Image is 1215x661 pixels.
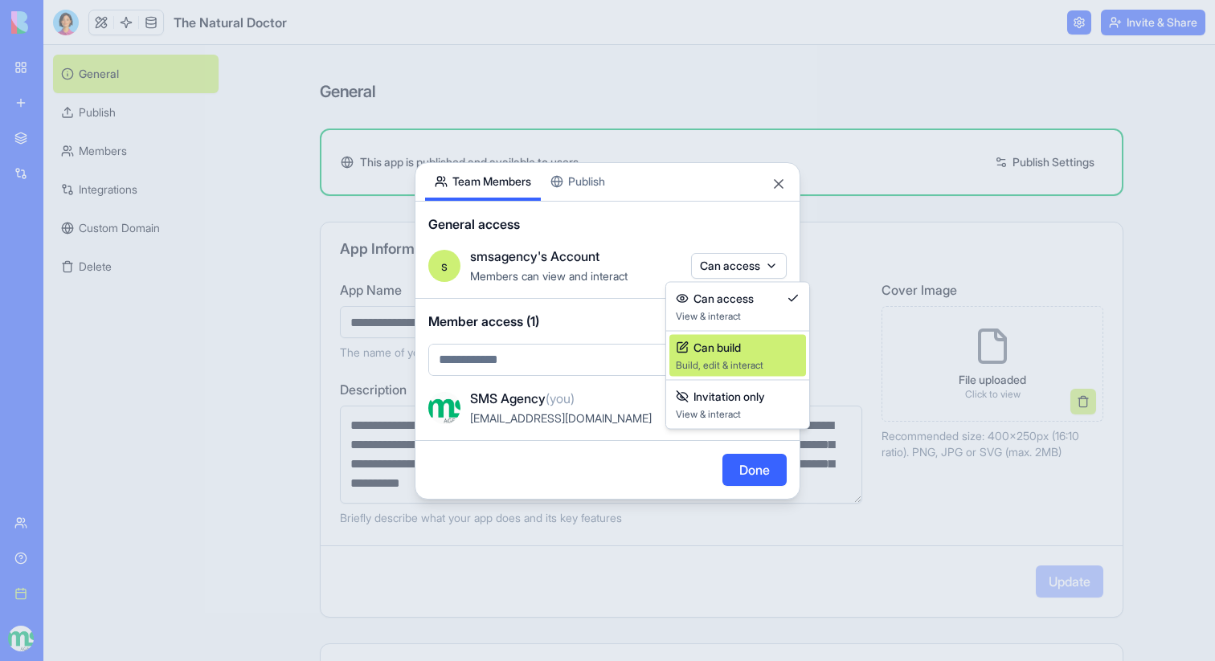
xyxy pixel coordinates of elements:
span: View & interact [676,408,800,421]
span: Can build [693,340,741,356]
span: View & interact [676,310,800,323]
span: Invitation only [693,389,765,405]
span: Can access [693,291,754,307]
span: Build, edit & interact [676,359,800,372]
div: Can access [665,282,810,430]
